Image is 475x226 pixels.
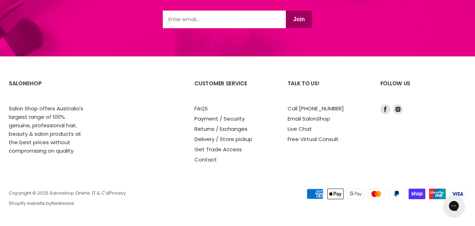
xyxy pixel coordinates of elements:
a: Delivery / Store pickup [194,135,252,143]
h2: SalonShop [9,75,88,104]
a: T & C's [93,190,108,196]
a: Email SalonShop [288,115,330,122]
a: FAQS [194,105,208,112]
a: Free Virtual Consult [288,135,339,143]
a: Get Trade Access [194,146,242,153]
a: Contact [194,156,217,163]
a: Payment / Security [194,115,245,122]
a: Call [PHONE_NUMBER] [288,105,344,112]
p: Copyright © 2025 Salonshop Online. | | Shopify website by [9,191,279,207]
h2: Talk to us! [288,75,366,104]
h2: Follow us [380,75,466,104]
a: Returns / Exchanges [194,125,248,133]
p: Salon Shop offers Australia's largest range of 100% genuine, professional hair, beauty & salon pr... [9,104,88,155]
iframe: Gorgias live chat messenger [440,193,468,219]
a: Privacy [109,190,126,196]
a: Nextwave [52,200,74,207]
a: Live Chat [288,125,312,133]
input: Email [163,11,286,28]
h2: Customer Service [194,75,273,104]
button: Join [286,11,312,28]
